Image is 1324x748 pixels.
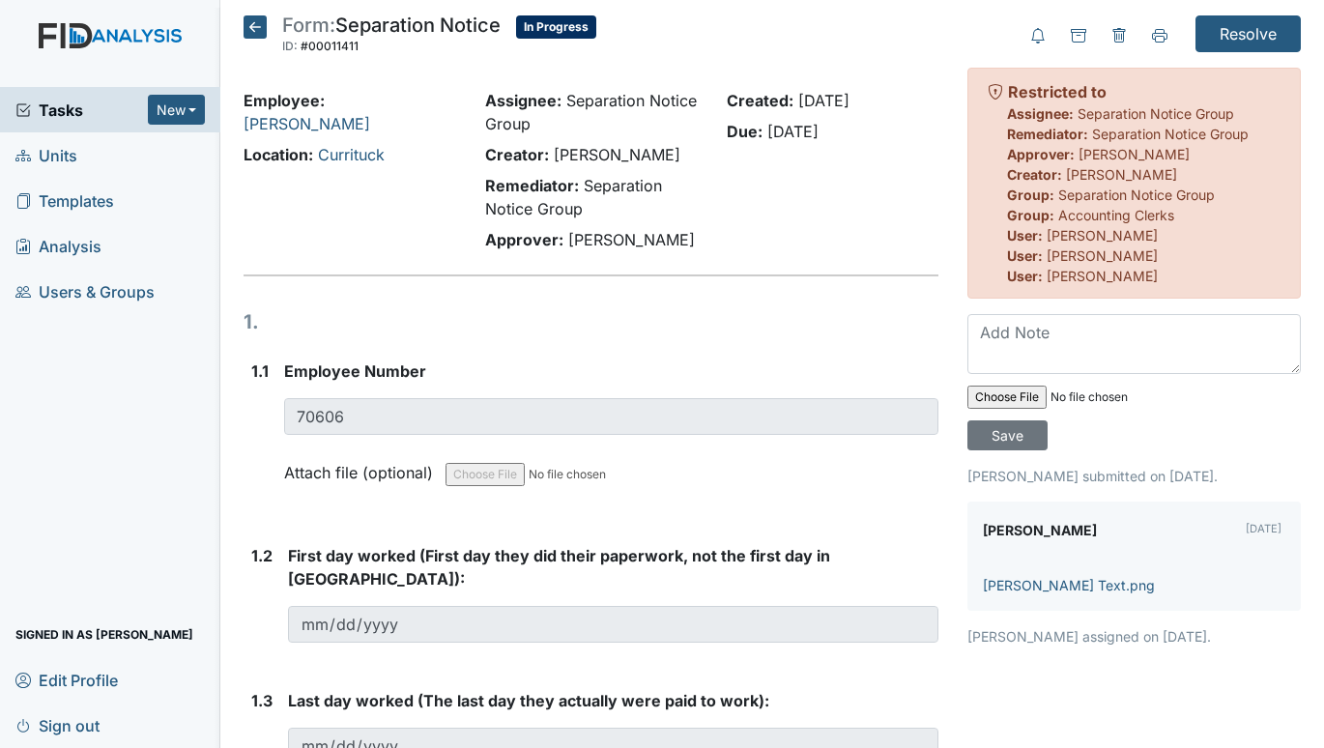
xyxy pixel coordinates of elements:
div: Separation Notice [282,15,501,58]
span: Analysis [15,231,101,261]
label: 1.2 [251,544,273,567]
input: Save [967,420,1048,450]
a: [PERSON_NAME] [244,114,370,133]
span: Accounting Clerks [1058,207,1174,223]
span: Templates [15,186,114,216]
span: [PERSON_NAME] [568,230,695,249]
label: [PERSON_NAME] [983,517,1097,544]
strong: Restricted to [1008,82,1107,101]
span: In Progress [516,15,596,39]
span: [PERSON_NAME] [1079,146,1190,162]
strong: Assignee: [1007,105,1074,122]
strong: Creator: [1007,166,1062,183]
span: Form: [282,14,335,37]
span: Users & Groups [15,276,155,306]
strong: User: [1007,247,1043,264]
strong: Assignee: [485,91,561,110]
span: Separation Notice Group [1058,187,1215,203]
h1: 1. [244,307,938,336]
label: 1.1 [251,360,269,383]
strong: Group: [1007,187,1054,203]
span: Sign out [15,710,100,740]
span: [DATE] [798,91,849,110]
strong: Remediator: [1007,126,1088,142]
strong: Approver: [1007,146,1075,162]
strong: User: [1007,227,1043,244]
a: Tasks [15,99,148,122]
strong: Employee: [244,91,325,110]
span: [PERSON_NAME] [1047,268,1158,284]
a: Currituck [318,145,385,164]
span: [PERSON_NAME] [1047,247,1158,264]
span: [PERSON_NAME] [1066,166,1177,183]
span: Separation Notice Group [1092,126,1249,142]
strong: Remediator: [485,176,579,195]
a: [PERSON_NAME] Text.png [983,577,1155,593]
span: Employee Number [284,361,426,381]
span: Units [15,140,77,170]
strong: User: [1007,268,1043,284]
span: ID: [282,39,298,53]
span: #00011411 [301,39,359,53]
strong: Created: [727,91,793,110]
label: 1.3 [251,689,273,712]
strong: Due: [727,122,763,141]
small: [DATE] [1246,522,1281,535]
span: [DATE] [767,122,819,141]
span: Signed in as [PERSON_NAME] [15,619,193,649]
strong: Group: [1007,207,1054,223]
span: Edit Profile [15,665,118,695]
strong: Location: [244,145,313,164]
span: [PERSON_NAME] [554,145,680,164]
span: Separation Notice Group [485,91,697,133]
button: New [148,95,206,125]
strong: Creator: [485,145,549,164]
span: Last day worked (The last day they actually were paid to work): [288,691,769,710]
p: [PERSON_NAME] assigned on [DATE]. [967,626,1301,647]
span: [PERSON_NAME] [1047,227,1158,244]
p: [PERSON_NAME] submitted on [DATE]. [967,466,1301,486]
strong: Approver: [485,230,563,249]
input: Resolve [1195,15,1301,52]
span: Separation Notice Group [1078,105,1234,122]
label: Attach file (optional) [284,450,441,484]
span: First day worked (First day they did their paperwork, not the first day in [GEOGRAPHIC_DATA]): [288,546,830,589]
